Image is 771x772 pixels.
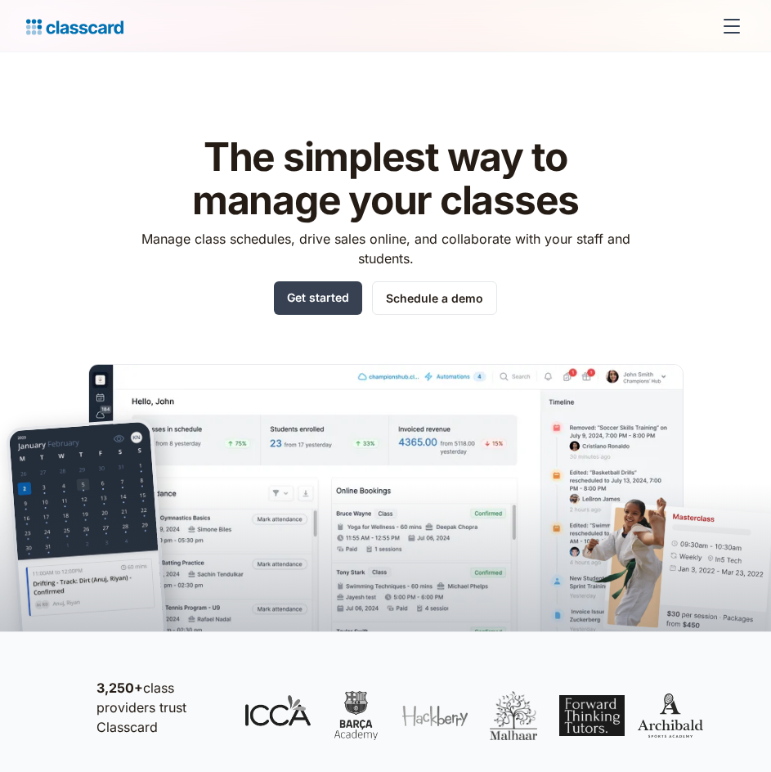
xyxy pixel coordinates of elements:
strong: 3,250+ [96,680,143,696]
p: Manage class schedules, drive sales online, and collaborate with your staff and students. [126,229,645,268]
a: Schedule a demo [372,281,497,315]
h1: The simplest way to manage your classes [126,136,645,222]
div: menu [712,7,745,46]
a: home [26,15,123,38]
p: class providers trust Classcard [96,678,229,737]
a: Get started [274,281,362,315]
